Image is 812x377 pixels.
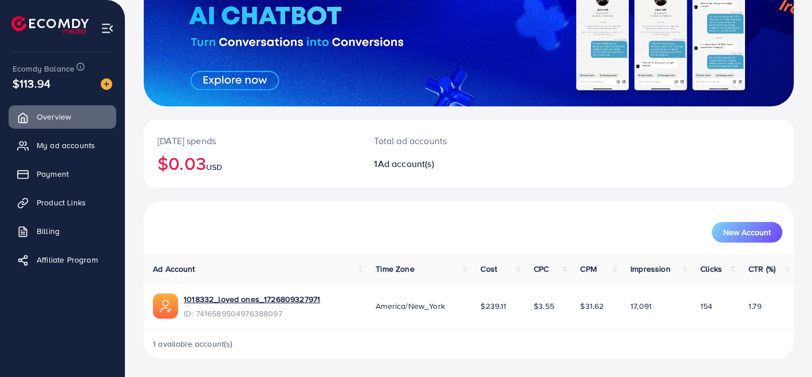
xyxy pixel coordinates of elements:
[206,161,222,173] span: USD
[101,22,114,35] img: menu
[480,300,506,312] span: $239.11
[723,228,771,236] span: New Account
[184,293,320,305] a: 1018332_loved ones_1726809327971
[157,152,346,174] h2: $0.03
[184,308,320,319] span: ID: 7416589504976388097
[748,300,762,312] span: 1.79
[13,75,50,92] span: $113.94
[9,248,116,271] a: Affiliate Program
[153,338,233,350] span: 1 available account(s)
[9,191,116,214] a: Product Links
[11,16,89,34] img: logo
[37,197,86,208] span: Product Links
[748,263,775,275] span: CTR (%)
[37,225,60,237] span: Billing
[9,134,116,157] a: My ad accounts
[9,220,116,243] a: Billing
[157,134,346,148] p: [DATE] spends
[37,168,69,180] span: Payment
[13,63,74,74] span: Ecomdy Balance
[630,263,671,275] span: Impression
[153,263,195,275] span: Ad Account
[630,300,652,312] span: 17,091
[712,222,782,243] button: New Account
[101,78,112,90] img: image
[374,158,509,169] h2: 1
[480,263,497,275] span: Cost
[153,293,178,319] img: ic-ads-acc.e4c84228.svg
[374,134,509,148] p: Total ad accounts
[37,140,95,151] span: My ad accounts
[9,105,116,128] a: Overview
[534,300,554,312] span: $3.55
[700,263,722,275] span: Clicks
[700,300,712,312] span: 154
[37,111,71,122] span: Overview
[580,263,596,275] span: CPM
[376,263,414,275] span: Time Zone
[580,300,604,312] span: $31.62
[9,162,116,185] a: Payment
[534,263,549,275] span: CPC
[378,157,434,170] span: Ad account(s)
[376,300,445,312] span: America/New_York
[37,254,98,265] span: Affiliate Program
